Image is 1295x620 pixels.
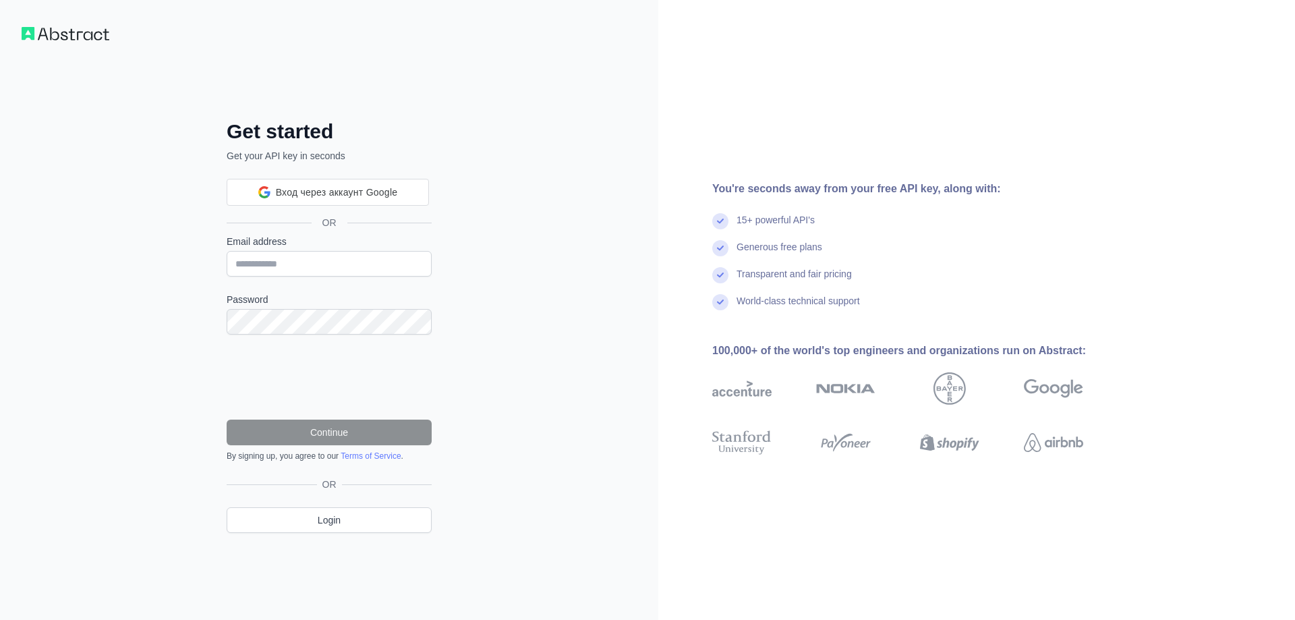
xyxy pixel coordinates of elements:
a: Terms of Service [341,451,401,461]
div: World-class technical support [737,294,860,321]
img: airbnb [1024,428,1083,457]
img: shopify [920,428,979,457]
img: nokia [816,372,875,405]
div: Вход через аккаунт Google [227,179,429,206]
a: Login [227,507,432,533]
span: OR [312,216,347,229]
button: Continue [227,420,432,445]
img: accenture [712,372,772,405]
span: Вход через аккаунт Google [276,186,398,200]
span: OR [317,478,342,491]
label: Email address [227,235,432,248]
img: check mark [712,294,728,310]
iframe: reCAPTCHA [227,351,432,403]
img: stanford university [712,428,772,457]
div: By signing up, you agree to our . [227,451,432,461]
p: Get your API key in seconds [227,149,432,163]
img: Workflow [22,27,109,40]
div: Generous free plans [737,240,822,267]
div: 15+ powerful API's [737,213,815,240]
label: Password [227,293,432,306]
img: check mark [712,213,728,229]
img: bayer [933,372,966,405]
div: You're seconds away from your free API key, along with: [712,181,1126,197]
img: payoneer [816,428,875,457]
div: 100,000+ of the world's top engineers and organizations run on Abstract: [712,343,1126,359]
img: google [1024,372,1083,405]
img: check mark [712,240,728,256]
div: Transparent and fair pricing [737,267,852,294]
h2: Get started [227,119,432,144]
img: check mark [712,267,728,283]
